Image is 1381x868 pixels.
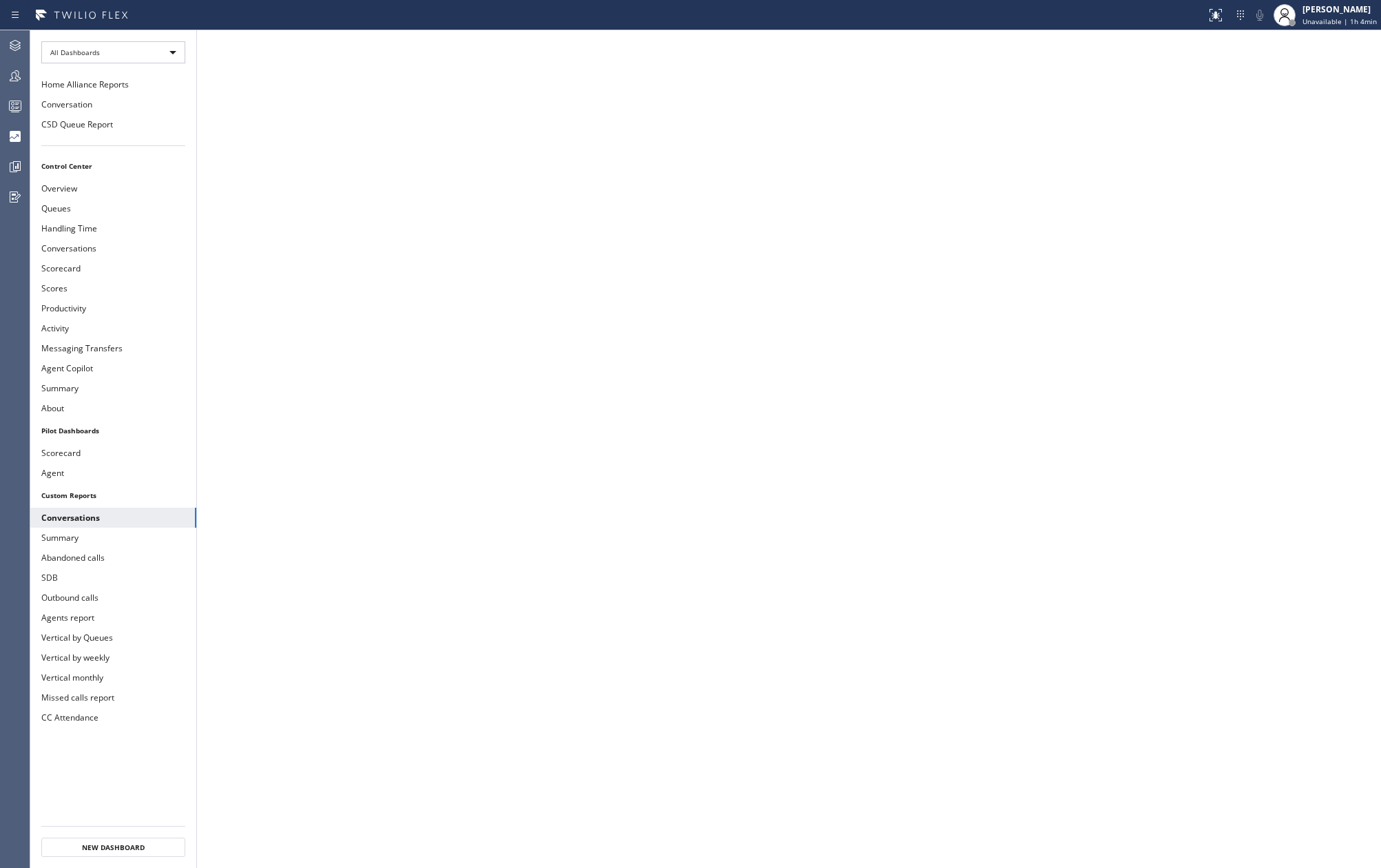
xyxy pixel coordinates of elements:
[30,628,196,648] button: Vertical by Queues
[30,568,196,588] button: SDB
[1302,17,1377,26] span: Unavailable | 1h 4min
[30,258,196,278] button: Scorecard
[30,178,196,198] button: Overview
[41,41,185,63] div: All Dashboards
[30,608,196,628] button: Agents report
[30,298,196,318] button: Productivity
[30,198,196,218] button: Queues
[30,358,196,378] button: Agent Copilot
[197,30,1381,868] iframe: To enrich screen reader interactions, please activate Accessibility in Grammarly extension settings
[30,707,196,727] button: CC Attendance
[30,398,196,418] button: About
[30,338,196,358] button: Messaging Transfers
[30,378,196,398] button: Summary
[30,528,196,548] button: Summary
[30,94,196,114] button: Conversation
[30,508,196,528] button: Conversations
[30,463,196,483] button: Agent
[30,278,196,298] button: Scores
[30,443,196,463] button: Scorecard
[30,548,196,568] button: Abandoned calls
[1302,3,1377,15] div: [PERSON_NAME]
[41,838,185,857] button: New Dashboard
[30,668,196,688] button: Vertical monthly
[30,74,196,94] button: Home Alliance Reports
[30,486,196,504] li: Custom Reports
[30,318,196,338] button: Activity
[30,238,196,258] button: Conversations
[30,422,196,440] li: Pilot Dashboards
[30,157,196,175] li: Control Center
[30,688,196,707] button: Missed calls report
[30,588,196,608] button: Outbound calls
[30,648,196,668] button: Vertical by weekly
[1250,6,1269,25] button: Mute
[30,218,196,238] button: Handling Time
[30,114,196,134] button: CSD Queue Report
